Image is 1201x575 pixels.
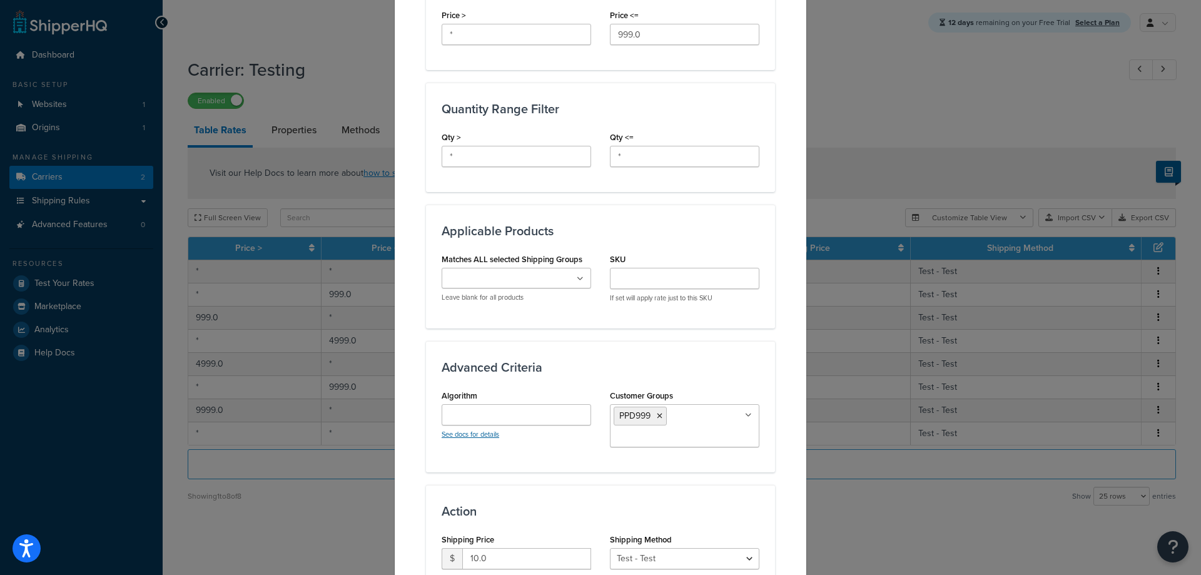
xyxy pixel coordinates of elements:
[442,224,759,238] h3: Applicable Products
[442,504,759,518] h3: Action
[442,535,494,544] label: Shipping Price
[442,391,477,400] label: Algorithm
[442,548,462,569] span: $
[610,133,634,142] label: Qty <=
[610,293,759,303] p: If set will apply rate just to this SKU
[442,429,499,439] a: See docs for details
[442,11,466,20] label: Price >
[442,102,759,116] h3: Quantity Range Filter
[442,293,591,302] p: Leave blank for all products
[610,255,626,264] label: SKU
[442,360,759,374] h3: Advanced Criteria
[442,255,582,264] label: Matches ALL selected Shipping Groups
[619,409,651,422] span: PPD999
[610,11,639,20] label: Price <=
[610,535,672,544] label: Shipping Method
[442,133,461,142] label: Qty >
[610,391,673,400] label: Customer Groups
